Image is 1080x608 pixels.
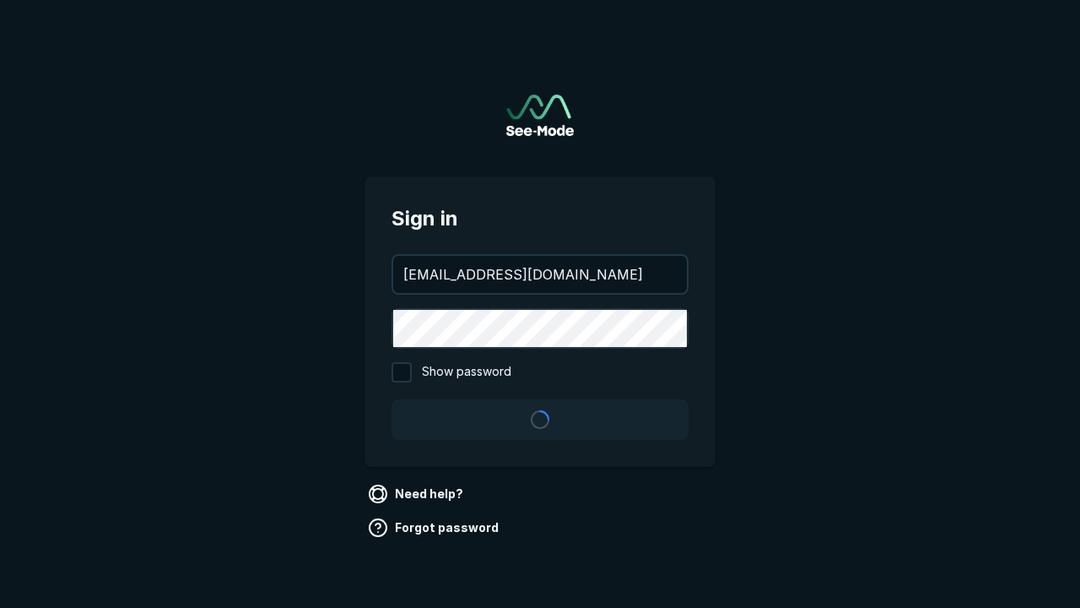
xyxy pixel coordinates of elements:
img: See-Mode Logo [506,95,574,136]
input: your@email.com [393,256,687,293]
span: Show password [422,362,511,383]
span: Sign in [391,204,688,234]
a: Go to sign in [506,95,574,136]
a: Forgot password [364,514,505,541]
a: Need help? [364,480,470,508]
